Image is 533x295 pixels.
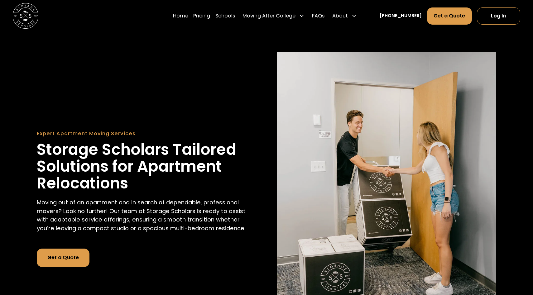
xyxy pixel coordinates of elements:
div: Expert Apartment Moving Services [37,130,256,138]
h1: Storage Scholars Tailored Solutions for Apartment Relocations [37,141,256,192]
img: Storage Scholars main logo [13,3,38,29]
a: home [13,3,38,29]
a: Home [173,7,188,25]
a: [PHONE_NUMBER] [380,12,422,19]
a: Schools [215,7,235,25]
a: Get a Quote [427,7,472,25]
a: FAQs [312,7,324,25]
div: About [330,7,359,25]
a: Pricing [193,7,210,25]
div: Moving After College [242,12,295,20]
a: Get a Quote [37,249,89,267]
div: Moving After College [240,7,307,25]
a: Log In [477,7,520,25]
p: Moving out of an apartment and in search of dependable, professional movers? Look no further! Our... [37,198,256,233]
div: About [332,12,348,20]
